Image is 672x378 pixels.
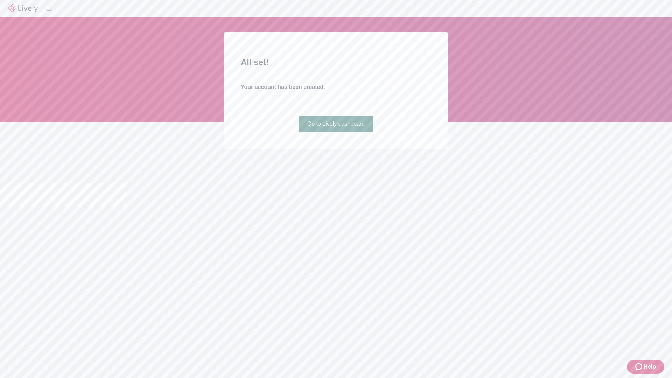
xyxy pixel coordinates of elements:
[299,115,373,132] a: Go to Lively dashboard
[627,360,664,374] button: Zendesk support iconHelp
[46,9,52,11] button: Log out
[8,4,38,13] img: Lively
[241,56,431,69] h2: All set!
[241,83,431,91] h4: Your account has been created.
[635,363,644,371] svg: Zendesk support icon
[644,363,656,371] span: Help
